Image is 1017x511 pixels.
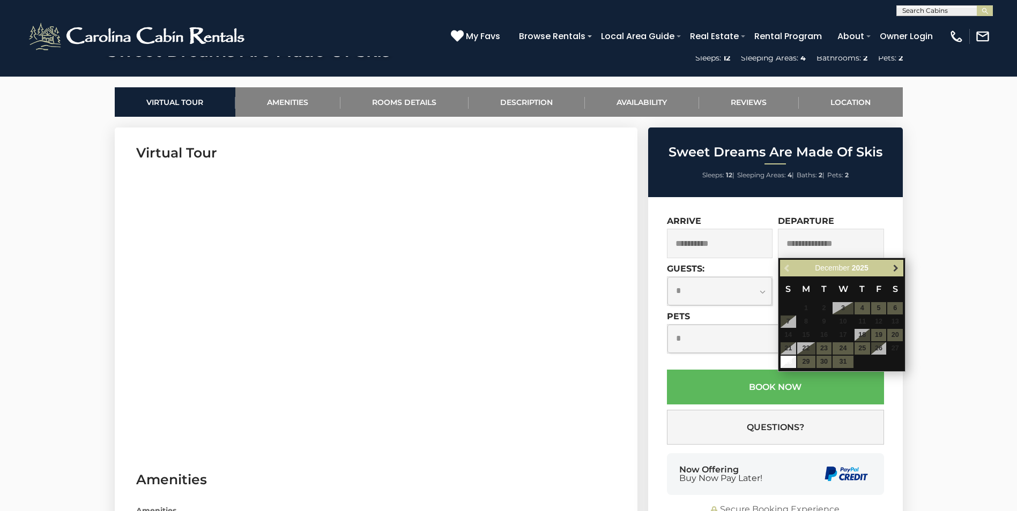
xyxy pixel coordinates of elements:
a: Owner Login [874,27,938,46]
span: 9 [816,315,832,328]
span: 17 [833,329,853,341]
span: 14 [781,329,796,341]
strong: 4 [788,171,792,179]
h3: Virtual Tour [136,144,616,162]
span: Buy Now Pay Later! [679,474,762,483]
span: 10 [833,315,853,328]
strong: 2 [819,171,822,179]
h2: Sweet Dreams Are Made Of Skis [651,145,900,159]
span: 22 [797,342,815,355]
a: Amenities [235,87,340,117]
span: Sleeping Areas: [737,171,786,179]
a: 28 [781,356,796,368]
span: Sunday [785,284,791,294]
span: 15 [797,329,815,341]
a: My Favs [451,29,503,43]
a: Real Estate [685,27,744,46]
img: White-1-2.png [27,20,249,52]
button: Book Now [667,370,884,404]
span: 16 [816,329,832,341]
span: Pets: [827,171,843,179]
strong: 12 [726,171,732,179]
span: Next [892,264,900,273]
div: Now Offering [679,465,762,483]
span: My Favs [466,29,500,43]
span: Wednesday [838,284,848,294]
span: 8 [797,315,815,328]
h3: Amenities [136,470,616,489]
span: 1 [797,302,815,314]
label: Arrive [667,216,701,226]
a: Location [799,87,903,117]
a: Next [889,261,902,275]
strong: 2 [845,171,849,179]
a: Availability [585,87,699,117]
span: Sleeps: [702,171,724,179]
a: Rental Program [749,27,827,46]
span: 12 [871,315,887,328]
span: Monday [802,284,810,294]
img: phone-regular-white.png [949,29,964,44]
a: About [832,27,870,46]
li: | [702,168,734,182]
a: Virtual Tour [115,87,235,117]
label: Guests: [667,264,704,274]
span: Baths: [797,171,817,179]
label: Pets [667,311,690,321]
img: mail-regular-white.png [975,29,990,44]
span: 2 [816,302,832,314]
a: Rooms Details [340,87,469,117]
label: Departure [778,216,834,226]
span: 13 [887,315,903,328]
span: 2025 [852,264,868,272]
span: Thursday [859,284,865,294]
span: 18 [855,329,870,341]
a: Local Area Guide [596,27,680,46]
span: 11 [855,315,870,328]
span: 3 [833,302,853,314]
a: Browse Rentals [514,27,591,46]
span: December [815,264,850,272]
li: | [737,168,794,182]
span: Saturday [893,284,898,294]
a: Description [469,87,585,117]
button: Questions? [667,410,884,445]
a: Reviews [699,87,799,117]
li: | [797,168,825,182]
span: Tuesday [821,284,827,294]
span: Friday [876,284,881,294]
